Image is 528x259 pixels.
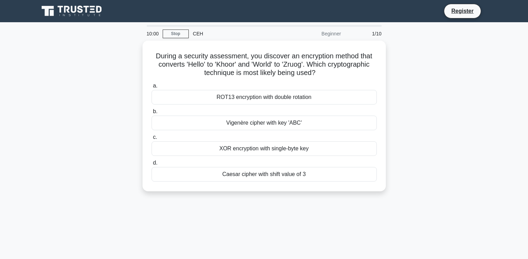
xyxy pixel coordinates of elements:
div: ROT13 encryption with double rotation [152,90,377,105]
div: Beginner [284,27,345,41]
div: 10:00 [143,27,163,41]
div: CEH [189,27,284,41]
a: Register [447,7,478,15]
div: Vigenère cipher with key 'ABC' [152,116,377,130]
h5: During a security assessment, you discover an encryption method that converts 'Hello' to 'Khoor' ... [151,52,377,77]
div: XOR encryption with single-byte key [152,141,377,156]
div: Caesar cipher with shift value of 3 [152,167,377,182]
span: a. [153,83,157,89]
span: c. [153,134,157,140]
a: Stop [163,30,189,38]
div: 1/10 [345,27,386,41]
span: b. [153,108,157,114]
span: d. [153,160,157,166]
